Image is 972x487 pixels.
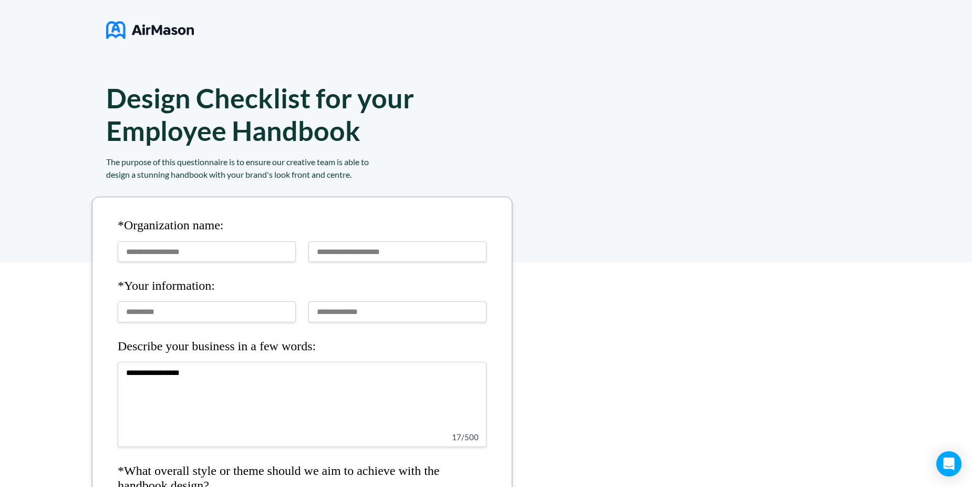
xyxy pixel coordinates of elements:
[118,218,487,233] h4: *Organization name:
[106,17,194,43] img: logo
[106,156,537,168] div: The purpose of this questionnaire is to ensure our creative team is able to
[118,279,487,293] h4: *Your information:
[452,432,479,442] span: 17 / 500
[936,451,961,476] div: Open Intercom Messenger
[106,82,414,147] h1: Design Checklist for your Employee Handbook
[118,339,487,354] h4: Describe your business in a few words:
[106,168,537,181] div: design a stunning handbook with your brand's look front and centre.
